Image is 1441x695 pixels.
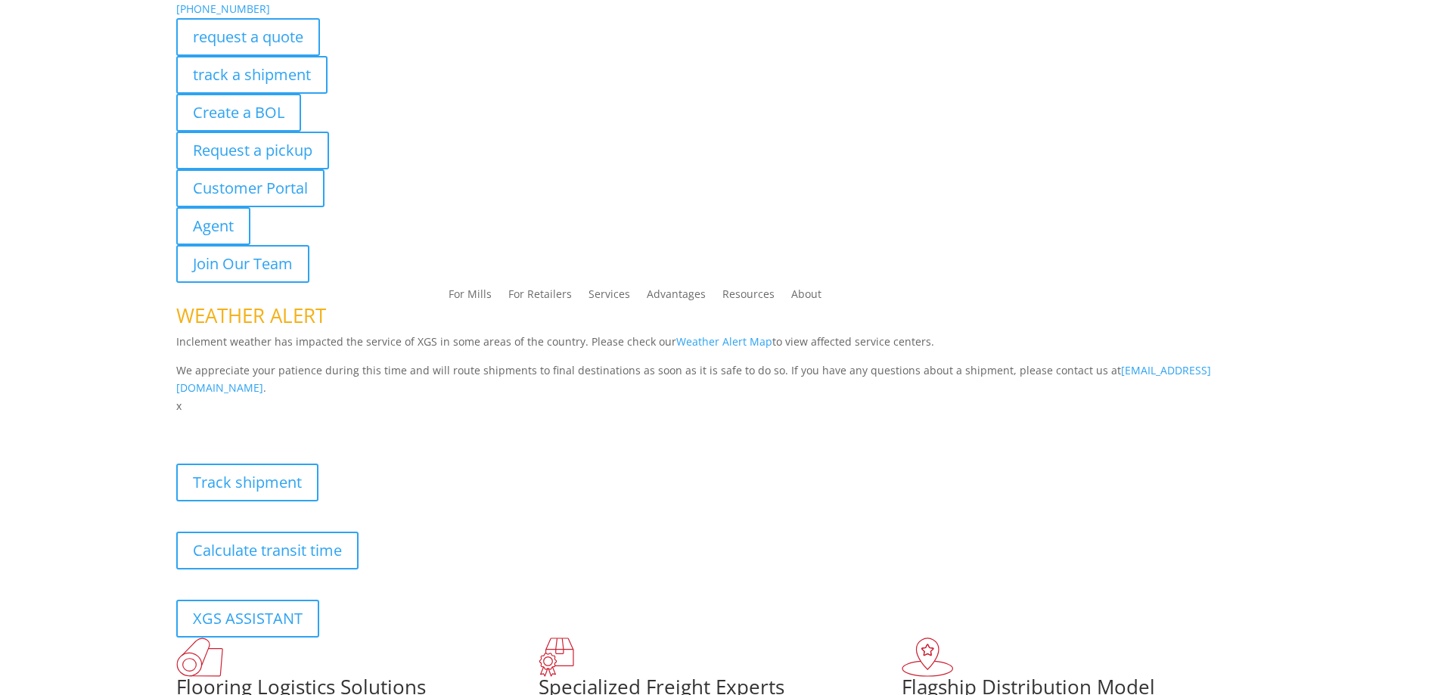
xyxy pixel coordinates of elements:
a: XGS ASSISTANT [176,600,319,638]
a: Weather Alert Map [676,334,772,349]
a: About [791,289,821,306]
p: Inclement weather has impacted the service of XGS in some areas of the country. Please check our ... [176,333,1266,361]
p: x [176,397,1266,415]
span: WEATHER ALERT [176,302,326,329]
a: Join Our Team [176,245,309,283]
p: We appreciate your patience during this time and will route shipments to final destinations as so... [176,361,1266,398]
a: Resources [722,289,775,306]
a: Request a pickup [176,132,329,169]
a: [PHONE_NUMBER] [176,2,270,16]
a: For Mills [449,289,492,306]
a: Create a BOL [176,94,301,132]
a: Customer Portal [176,169,325,207]
a: Services [589,289,630,306]
a: Advantages [647,289,706,306]
a: For Retailers [508,289,572,306]
a: Track shipment [176,464,318,501]
a: Agent [176,207,250,245]
img: xgs-icon-flagship-distribution-model-red [902,638,954,677]
a: Calculate transit time [176,532,359,569]
img: xgs-icon-total-supply-chain-intelligence-red [176,638,223,677]
img: xgs-icon-focused-on-flooring-red [539,638,574,677]
b: Visibility, transparency, and control for your entire supply chain. [176,417,514,432]
a: request a quote [176,18,320,56]
a: track a shipment [176,56,328,94]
